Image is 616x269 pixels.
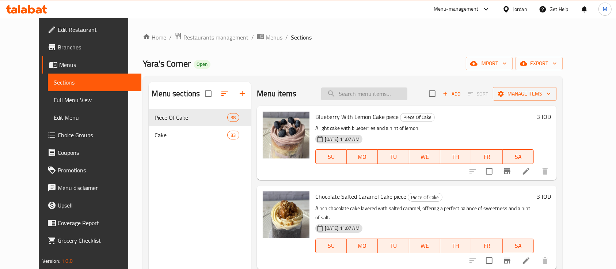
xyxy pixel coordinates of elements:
[149,109,251,126] div: Piece Of Cake38
[463,88,493,100] span: Select section first
[42,144,142,161] a: Coupons
[442,90,461,98] span: Add
[58,166,136,175] span: Promotions
[381,152,406,162] span: TU
[474,152,499,162] span: FR
[315,149,347,164] button: SU
[201,86,216,101] span: Select all sections
[42,56,142,74] a: Menus
[322,225,362,232] span: [DATE] 11:07 AM
[58,218,136,227] span: Coverage Report
[42,161,142,179] a: Promotions
[257,33,282,42] a: Menus
[58,148,136,157] span: Coupons
[216,85,233,102] span: Sort sections
[251,33,254,42] li: /
[42,197,142,214] a: Upsell
[378,239,409,253] button: TU
[169,33,172,42] li: /
[466,57,513,70] button: import
[149,126,251,144] div: Cake33
[61,256,73,266] span: 1.0.0
[228,114,239,121] span: 38
[315,204,534,222] p: A rich chocolate cake layered with salted caramel, offering a perfect balance of sweetness and a ...
[175,33,248,42] a: Restaurants management
[291,33,312,42] span: Sections
[319,152,344,162] span: SU
[315,124,534,133] p: A light cake with blueberries and a hint of lemon.
[412,152,437,162] span: WE
[319,240,344,251] span: SU
[183,33,248,42] span: Restaurants management
[194,60,210,69] div: Open
[516,57,563,70] button: export
[42,214,142,232] a: Coverage Report
[440,88,463,100] button: Add
[152,88,200,99] h2: Menu sections
[266,33,282,42] span: Menus
[513,5,527,13] div: Jordan
[228,132,239,139] span: 33
[48,74,142,91] a: Sections
[42,179,142,197] a: Menu disclaimer
[347,149,378,164] button: MO
[58,236,136,245] span: Grocery Checklist
[440,239,471,253] button: TH
[498,162,516,180] button: Branch-specific-item
[48,91,142,109] a: Full Menu View
[506,240,531,251] span: SA
[263,112,309,158] img: Blueberry With Lemon Cake piece
[471,239,502,253] button: FR
[408,193,442,202] span: Piece Of Cake
[321,87,407,100] input: search
[482,253,497,268] span: Select to update
[58,43,136,52] span: Branches
[42,256,60,266] span: Version:
[149,106,251,147] nav: Menu sections
[143,33,166,42] a: Home
[378,149,409,164] button: TU
[42,232,142,249] a: Grocery Checklist
[315,111,399,122] span: Blueberry With Lemon Cake piece
[522,256,531,265] a: Edit menu item
[194,61,210,67] span: Open
[58,201,136,210] span: Upsell
[257,88,297,99] h2: Menu items
[155,131,227,139] div: Cake
[315,239,347,253] button: SU
[322,136,362,143] span: [DATE] 11:07 AM
[400,113,435,122] div: Piece Of Cake
[143,55,191,72] span: Yara's Corner
[227,113,239,122] div: items
[58,131,136,139] span: Choice Groups
[315,191,406,202] span: Chocolate Salted Caramel Cake piece
[227,131,239,139] div: items
[506,152,531,162] span: SA
[42,126,142,144] a: Choice Groups
[408,193,442,202] div: Piece Of Cake
[347,239,378,253] button: MO
[263,191,309,238] img: Chocolate Salted Caramel Cake piece
[285,33,288,42] li: /
[472,59,507,68] span: import
[54,96,136,104] span: Full Menu View
[440,88,463,100] span: Add item
[42,38,142,56] a: Branches
[440,149,471,164] button: TH
[233,85,251,102] button: Add section
[471,149,502,164] button: FR
[443,152,468,162] span: TH
[493,87,557,101] button: Manage items
[58,183,136,192] span: Menu disclaimer
[537,191,551,202] h6: 3 JOD
[474,240,499,251] span: FR
[434,5,479,14] div: Menu-management
[350,240,375,251] span: MO
[155,113,227,122] span: Piece Of Cake
[409,239,440,253] button: WE
[48,109,142,126] a: Edit Menu
[482,164,497,179] span: Select to update
[42,21,142,38] a: Edit Restaurant
[603,5,607,13] span: M
[54,78,136,87] span: Sections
